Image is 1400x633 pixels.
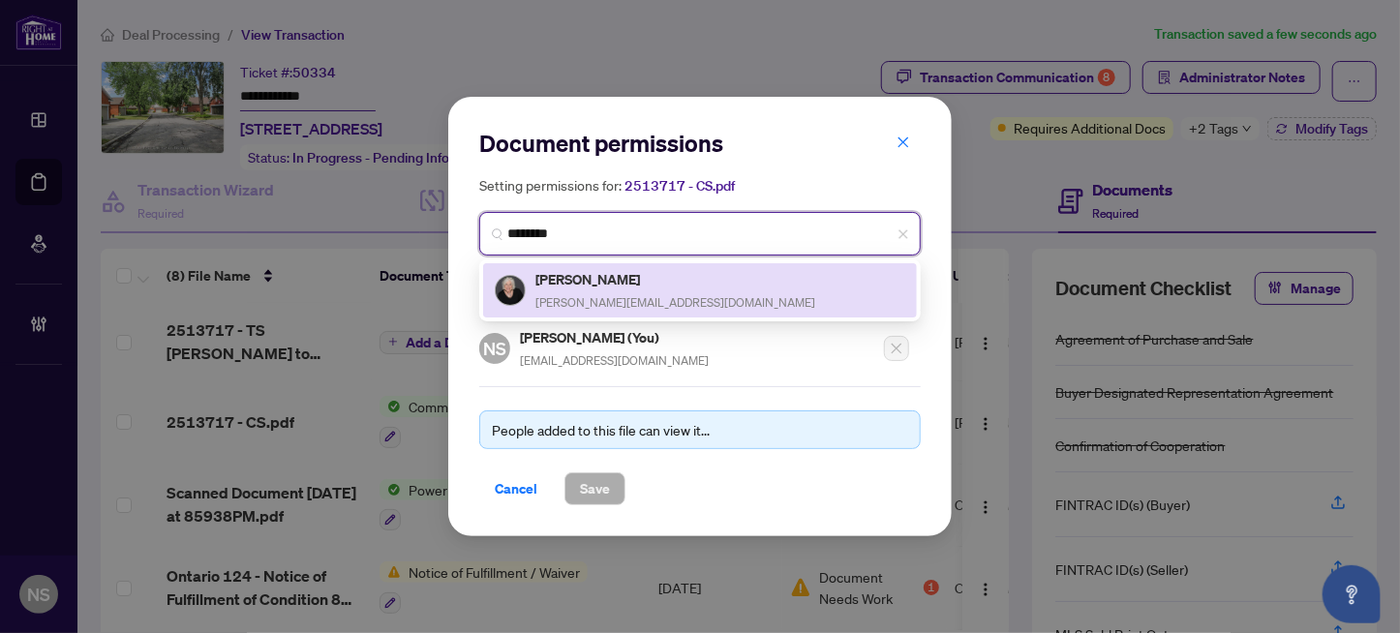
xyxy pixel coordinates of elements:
[535,295,815,310] span: [PERSON_NAME][EMAIL_ADDRESS][DOMAIN_NAME]
[496,276,525,305] img: Profile Icon
[535,268,815,290] h5: [PERSON_NAME]
[564,472,625,505] button: Save
[479,174,921,196] h5: Setting permissions for:
[483,335,506,362] span: NS
[479,472,553,505] button: Cancel
[897,136,910,149] span: close
[520,326,709,348] h5: [PERSON_NAME] (You)
[1323,565,1381,623] button: Open asap
[520,353,709,368] span: [EMAIL_ADDRESS][DOMAIN_NAME]
[479,128,921,159] h2: Document permissions
[492,228,503,240] img: search_icon
[492,419,908,440] div: People added to this file can view it...
[624,177,735,195] span: 2513717 - CS.pdf
[495,473,537,504] span: Cancel
[898,228,909,240] span: close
